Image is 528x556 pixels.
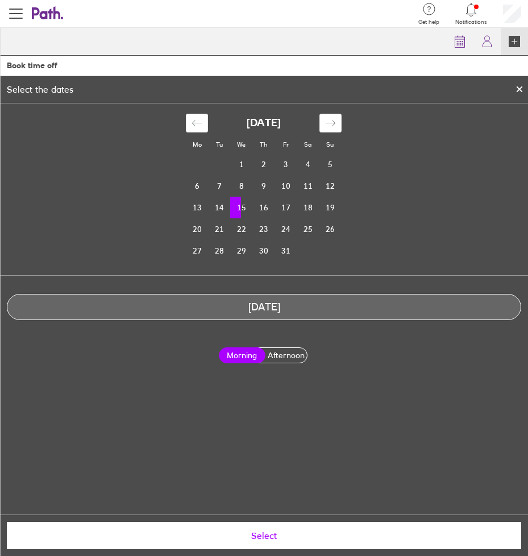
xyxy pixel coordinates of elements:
[247,117,281,129] strong: [DATE]
[208,218,230,240] td: Tuesday, October 21, 2025
[208,197,230,218] td: Tuesday, October 14, 2025
[418,19,439,26] span: Get help
[252,153,275,175] td: Thursday, October 2, 2025
[275,197,297,218] td: Friday, October 17, 2025
[219,347,265,363] label: Morning
[230,153,252,175] td: Wednesday, October 1, 2025
[230,218,252,240] td: Wednesday, October 22, 2025
[7,522,521,549] button: Select
[275,175,297,197] td: Friday, October 10, 2025
[230,175,252,197] td: Wednesday, October 8, 2025
[193,140,202,148] small: Mo
[319,153,341,175] td: Sunday, October 5, 2025
[252,240,275,262] td: Thursday, October 30, 2025
[7,301,521,313] div: [DATE]
[319,197,341,218] td: Sunday, October 19, 2025
[263,348,310,363] label: Afternoon
[319,218,341,240] td: Sunday, October 26, 2025
[252,197,275,218] td: Thursday, October 16, 2025
[216,140,223,148] small: Tu
[326,140,334,148] small: Su
[186,175,208,197] td: Monday, October 6, 2025
[275,153,297,175] td: Friday, October 3, 2025
[15,530,513,541] span: Select
[186,218,208,240] td: Monday, October 20, 2025
[275,218,297,240] td: Friday, October 24, 2025
[186,240,208,262] td: Monday, October 27, 2025
[297,218,319,240] td: Saturday, October 25, 2025
[208,175,230,197] td: Tuesday, October 7, 2025
[7,61,57,70] div: Book time off
[260,140,267,148] small: Th
[186,114,208,132] div: Move backward to switch to the previous month.
[252,218,275,240] td: Thursday, October 23, 2025
[283,140,289,148] small: Fr
[173,103,354,275] div: Calendar
[275,240,297,262] td: Friday, October 31, 2025
[186,197,208,218] td: Monday, October 13, 2025
[252,175,275,197] td: Thursday, October 9, 2025
[230,197,252,218] td: Selected. Wednesday, October 15, 2025
[208,240,230,262] td: Tuesday, October 28, 2025
[297,197,319,218] td: Saturday, October 18, 2025
[230,240,252,262] td: Wednesday, October 29, 2025
[304,140,311,148] small: Sa
[455,2,487,26] a: Notifications
[297,153,319,175] td: Saturday, October 4, 2025
[319,114,342,132] div: Move forward to switch to the next month.
[455,19,487,26] span: Notifications
[237,140,246,148] small: We
[297,175,319,197] td: Saturday, October 11, 2025
[319,175,341,197] td: Sunday, October 12, 2025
